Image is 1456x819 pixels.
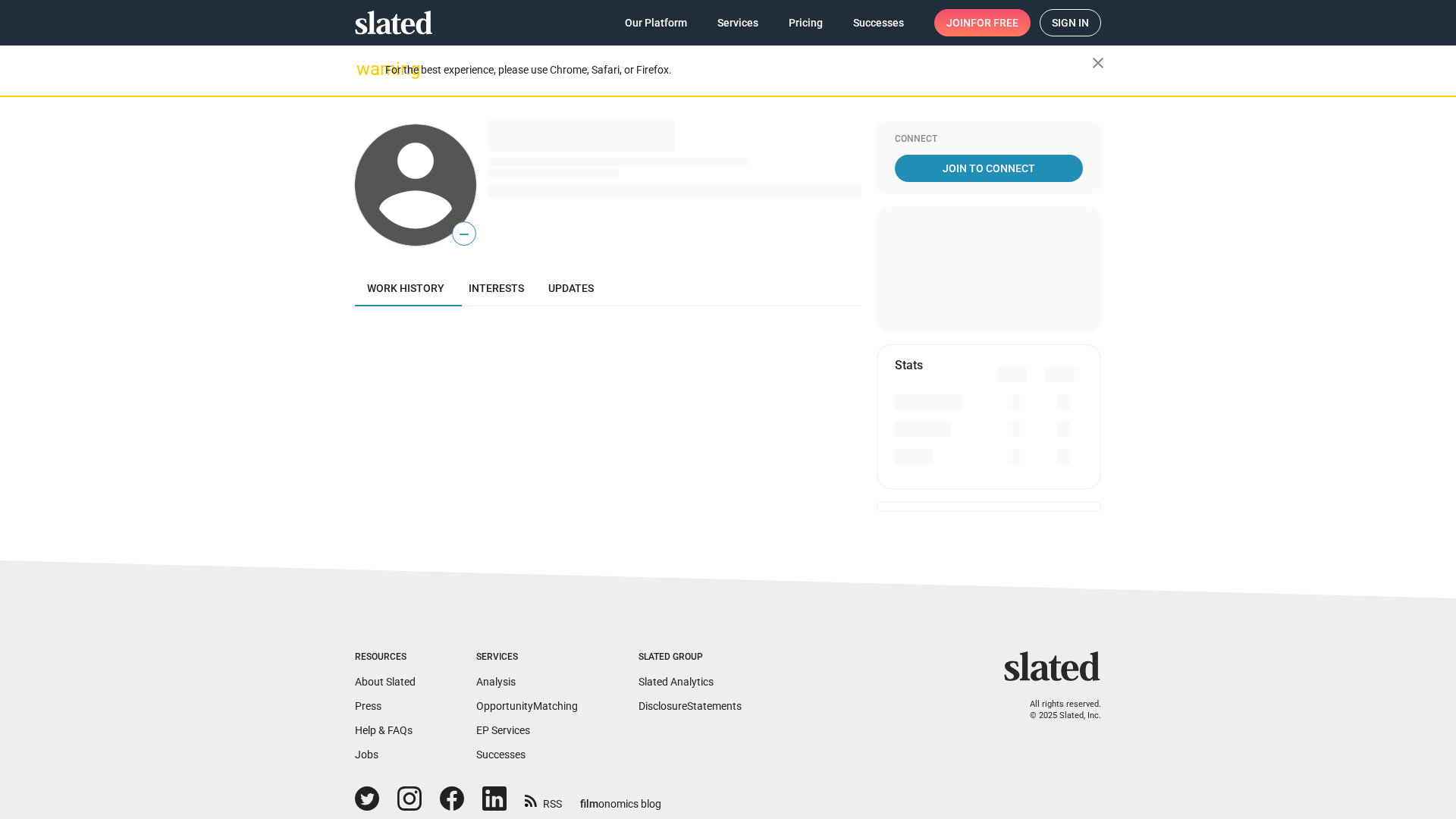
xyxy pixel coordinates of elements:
span: Join [946,9,1018,36]
a: EP Services [476,724,530,736]
a: About Slated [355,676,416,688]
span: Sign in [1052,10,1089,36]
mat-icon: warning [356,60,375,78]
a: RSS [525,788,562,811]
span: Our Platform [625,9,687,36]
span: Successes [853,9,904,36]
div: Slated Group [639,651,742,664]
a: Help & FAQs [355,724,413,736]
a: DisclosureStatements [639,700,742,712]
div: For the best experience, please use Chrome, Safari, or Firefox. [385,60,1092,80]
span: Services [717,9,758,36]
a: Analysis [476,676,516,688]
a: OpportunityMatching [476,700,578,712]
span: for free [971,9,1018,36]
p: All rights reserved. © 2025 Slated, Inc. [1014,699,1101,721]
span: Join To Connect [898,155,1080,182]
a: filmonomics blog [580,785,661,811]
a: Joinfor free [934,9,1031,36]
a: Our Platform [613,9,699,36]
span: Pricing [789,9,823,36]
div: Resources [355,651,416,664]
a: Pricing [777,9,835,36]
div: Connect [895,133,1083,146]
span: Updates [548,282,594,294]
span: — [453,224,475,244]
a: Join To Connect [895,155,1083,182]
mat-card-title: Stats [895,357,923,373]
span: film [580,798,598,810]
a: Updates [536,270,606,306]
span: Work history [367,282,444,294]
a: Successes [841,9,916,36]
a: Jobs [355,748,378,761]
mat-icon: close [1089,54,1107,72]
span: Interests [469,282,524,294]
a: Services [705,9,770,36]
a: Successes [476,748,526,761]
div: Services [476,651,578,664]
a: Sign in [1040,9,1101,36]
a: Slated Analytics [639,676,714,688]
a: Interests [457,270,536,306]
a: Work history [355,270,457,306]
a: Press [355,700,381,712]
